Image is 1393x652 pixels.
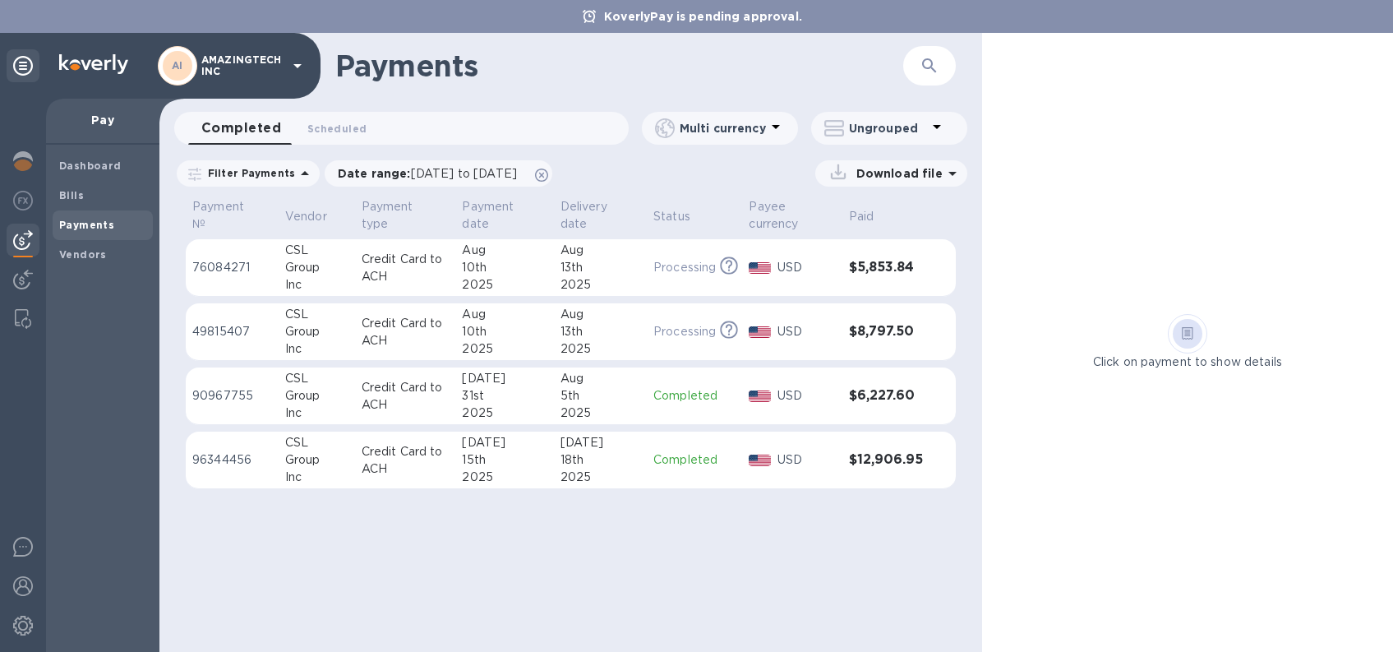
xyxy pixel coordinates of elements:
div: Inc [285,469,348,486]
b: Bills [59,189,84,201]
p: Download file [850,165,943,182]
p: AMAZINGTECH INC [201,54,284,77]
p: Filter Payments [201,166,295,180]
div: CSL [285,306,348,323]
div: 31st [462,387,547,405]
img: USD [749,455,771,466]
p: 96344456 [192,451,272,469]
p: USD [777,387,836,405]
p: Credit Card to ACH [362,315,450,349]
div: [DATE] [560,434,640,451]
b: AI [172,59,183,72]
img: USD [749,391,771,402]
div: [DATE] [462,370,547,387]
div: Aug [462,306,547,323]
p: Delivery date [560,198,619,233]
p: Credit Card to ACH [362,443,450,478]
div: Group [285,387,348,405]
div: 2025 [462,340,547,358]
h3: $6,227.60 [849,388,923,404]
p: Payment type [362,198,428,233]
p: USD [777,451,836,469]
div: Inc [285,276,348,294]
div: Aug [560,370,640,387]
div: 13th [560,323,640,340]
div: 2025 [560,276,640,294]
span: [DATE] to [DATE] [411,167,517,180]
p: Date range : [338,165,525,182]
div: 2025 [560,340,640,358]
div: Group [285,323,348,340]
div: 2025 [462,276,547,294]
span: Payment type [362,198,450,233]
div: Unpin categories [7,49,39,82]
p: Credit Card to ACH [362,251,450,285]
p: 90967755 [192,387,272,405]
p: USD [777,259,836,276]
p: 76084271 [192,259,272,276]
div: 2025 [560,405,640,422]
p: Completed [653,387,736,405]
div: Aug [462,242,547,259]
h3: $5,853.84 [849,260,923,275]
p: Credit Card to ACH [362,379,450,414]
span: Vendor [285,208,348,225]
div: Date range:[DATE] to [DATE] [325,160,552,187]
div: Inc [285,340,348,358]
div: Aug [560,242,640,259]
p: Processing [653,259,716,276]
div: CSL [285,434,348,451]
p: Multi currency [680,120,766,136]
p: Ungrouped [849,120,927,136]
span: Completed [201,117,281,140]
p: Completed [653,451,736,469]
div: 2025 [462,469,547,486]
span: Payment date [462,198,547,233]
span: Payee currency [749,198,835,233]
div: CSL [285,370,348,387]
img: Logo [59,54,128,74]
div: 10th [462,323,547,340]
div: 10th [462,259,547,276]
p: Paid [849,208,874,225]
span: Scheduled [307,120,367,137]
div: 13th [560,259,640,276]
span: Paid [849,208,896,225]
b: Dashboard [59,160,122,172]
p: Status [653,208,690,225]
p: 49815407 [192,323,272,340]
span: Payment № [192,198,272,233]
p: Payee currency [749,198,814,233]
div: CSL [285,242,348,259]
p: KoverlyPay is pending approval. [596,8,810,25]
h1: Payments [335,49,832,83]
img: USD [749,326,771,338]
p: Processing [653,323,716,340]
div: 5th [560,387,640,405]
p: USD [777,323,836,340]
img: Foreign exchange [13,191,33,210]
img: USD [749,262,771,274]
div: Aug [560,306,640,323]
div: [DATE] [462,434,547,451]
div: 2025 [462,405,547,422]
h3: $8,797.50 [849,324,923,340]
span: Status [653,208,712,225]
div: 15th [462,451,547,469]
b: Vendors [59,248,107,261]
p: Pay [59,112,146,128]
p: Payment № [192,198,251,233]
div: 2025 [560,469,640,486]
span: Delivery date [560,198,640,233]
div: Group [285,259,348,276]
h3: $12,906.95 [849,452,923,468]
b: Payments [59,219,114,231]
div: Inc [285,405,348,422]
div: Group [285,451,348,469]
p: Click on payment to show details [1093,354,1282,371]
div: 18th [560,451,640,469]
p: Payment date [462,198,525,233]
p: Vendor [285,208,327,225]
